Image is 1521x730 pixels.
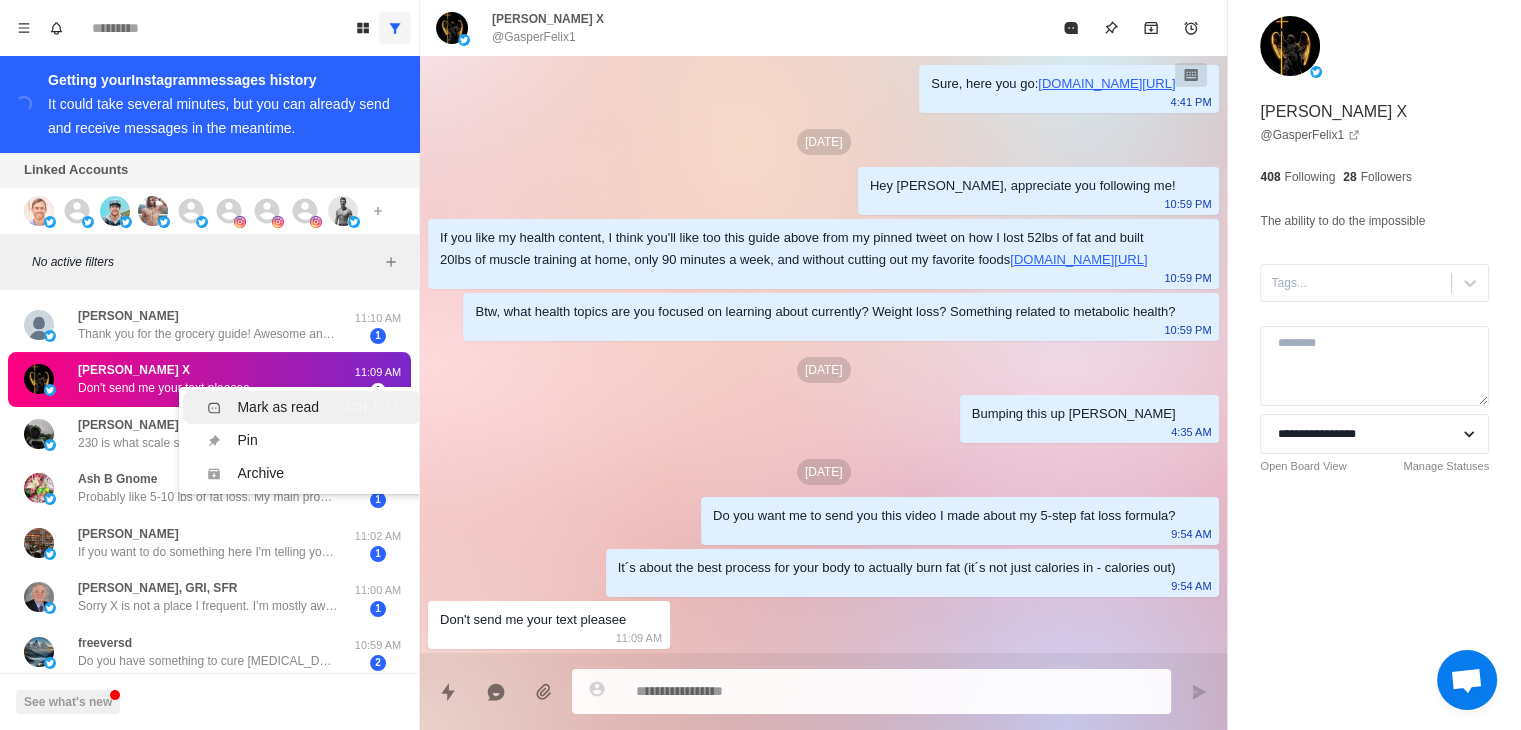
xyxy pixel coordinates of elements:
p: 408 [1260,168,1280,186]
img: picture [44,548,56,560]
img: picture [234,216,246,228]
p: [PERSON_NAME] X [1260,100,1407,124]
div: Ctrl ⇧ U [345,397,397,418]
span: 1 [370,546,386,562]
span: 1 [370,492,386,508]
p: [DATE] [797,129,851,155]
p: freeversd [78,634,132,652]
span: 1 [370,328,386,344]
img: picture [24,473,54,503]
img: picture [24,196,54,226]
img: picture [44,439,56,451]
ul: Menu [179,387,424,494]
p: Followers [1361,168,1412,186]
p: 4:35 AM [1171,421,1211,443]
div: Archive [237,463,284,484]
p: 11:09 AM [353,364,403,381]
p: @GasperFelix1 [492,28,576,46]
p: [PERSON_NAME] X [78,361,190,379]
a: [DOMAIN_NAME][URL] [1038,76,1175,91]
img: picture [24,310,54,340]
p: [PERSON_NAME], GRI, SFR [78,579,237,597]
img: picture [1310,66,1322,78]
button: Pin [1091,8,1131,48]
p: 11:02 AM [353,528,403,545]
img: picture [44,493,56,505]
button: Notifications [40,12,72,44]
img: picture [328,196,358,226]
p: Ash B Gnome [78,470,157,488]
p: Probably like 5-10 lbs of fat loss. My main problem is eating at night I guess. [78,488,338,506]
img: picture [82,216,94,228]
p: Do you have something to cure [MEDICAL_DATA] [78,652,338,670]
img: picture [24,419,54,449]
img: picture [44,657,56,669]
button: See what's new [16,690,120,714]
div: It could take several minutes, but you can already send and receive messages in the meantime. [48,96,390,136]
img: picture [138,196,168,226]
img: picture [310,216,322,228]
p: No active filters [32,253,379,271]
img: picture [196,216,208,228]
p: [PERSON_NAME] X [492,10,604,28]
a: Manage Statuses [1403,458,1489,475]
div: Hey [PERSON_NAME], appreciate you following me! [870,175,1176,197]
p: 11:10 AM [353,310,403,327]
p: 10:59 PM [1164,267,1211,289]
p: 10:59 AM [353,637,403,654]
p: If you want to do something here I'm telling you that it will be Be free service only [78,543,338,561]
div: Pin [237,430,257,451]
div: Do you want me to send you this video I made about my 5-step fat loss formula? [713,505,1175,527]
span: 2 [370,655,386,671]
button: Quick replies [428,672,468,712]
span: 1 [370,383,386,399]
img: picture [458,34,470,46]
div: Sure, here you go: [931,73,1175,95]
img: picture [120,216,132,228]
p: 11:00 AM [353,582,403,599]
button: Menu [8,12,40,44]
p: [PERSON_NAME] [78,307,179,325]
img: picture [24,528,54,558]
img: picture [348,216,360,228]
p: [PERSON_NAME] [78,525,179,543]
span: 1 [370,601,386,617]
p: Thank you for the grocery guide! Awesome and should help. Health goals are to strengthen my body ... [78,325,338,343]
img: picture [158,216,170,228]
p: [DATE] [797,357,851,383]
div: It´s about the best process for your body to actually burn fat (it´s not just calories in - calor... [618,557,1176,579]
img: picture [272,216,284,228]
p: Don't send me your text pleasee [78,379,250,397]
p: Following [1284,168,1335,186]
img: picture [24,637,54,667]
img: picture [24,364,54,394]
p: Sorry X is not a place I frequent. I’m mostly away from known sugar and with my CGM I find it whe... [78,597,338,615]
p: 10:59 PM [1164,319,1211,341]
p: Linked Accounts [24,160,128,180]
button: Mark as read [1051,8,1091,48]
p: 4:41 PM [1170,91,1211,113]
div: If you like my health content, I think you'll like too this guide above from my pinned tweet on h... [440,227,1175,271]
div: Getting your Instagram messages history [48,68,395,92]
p: [PERSON_NAME] [78,416,179,434]
div: Ctrl ⇧ A [347,463,397,484]
a: @GasperFelix1 [1260,126,1360,144]
img: picture [436,12,468,44]
button: Add account [366,199,390,223]
button: Board View [347,12,379,44]
button: Send message [1179,672,1219,712]
p: 230 is what scale said,that's 15 lbs in about 4 weeks...was making biscuits and eating a lot of n... [78,434,338,452]
img: picture [24,582,54,612]
p: 9:54 AM [1171,523,1211,545]
p: 9:54 AM [1171,575,1211,597]
img: picture [44,384,56,396]
p: 10:59 PM [1164,193,1211,215]
div: Ctrl ⇧ P [346,430,397,451]
p: The ability to do the impossible [1260,210,1425,232]
div: Bumping this up [PERSON_NAME] [972,403,1176,425]
button: Add reminder [1171,8,1211,48]
img: picture [44,602,56,614]
button: Archive [1131,8,1171,48]
div: Open chat [1437,650,1497,710]
button: Add media [524,672,564,712]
